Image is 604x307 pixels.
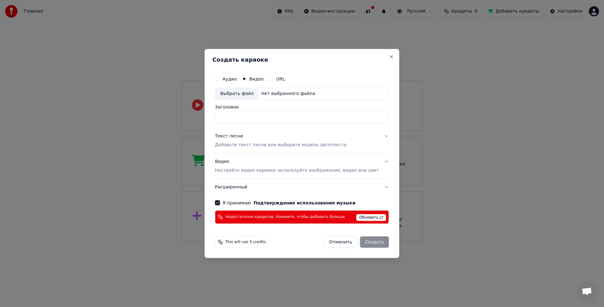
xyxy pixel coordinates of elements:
button: ВидеоНастройте видео караоке: используйте изображение, видео или цвет [215,153,389,179]
span: This will use 5 credits [225,239,266,244]
div: Выбрать файл [215,88,259,99]
div: Текст песни [215,133,243,139]
h2: Создать караоке [212,57,391,63]
p: Добавьте текст песни или выберите модель автотекста [215,142,346,148]
span: Обновить [356,214,386,221]
label: Я принимаю [222,200,355,205]
button: Текст песниДобавьте текст песни или выберите модель автотекста [215,128,389,153]
div: Нет выбранного файла [259,91,318,97]
button: Расширенный [215,179,389,195]
label: Заголовок [215,105,389,109]
button: Я принимаю [254,200,355,205]
button: Отменить [324,236,357,248]
p: Настройте видео караоке: используйте изображение, видео или цвет [215,167,379,173]
label: Видео [249,77,264,81]
label: URL [276,77,285,81]
label: Аудио [222,77,237,81]
div: Видео [215,159,379,174]
span: Недостаточно кредитов. Нажмите, чтобы добавить больше [225,215,345,220]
